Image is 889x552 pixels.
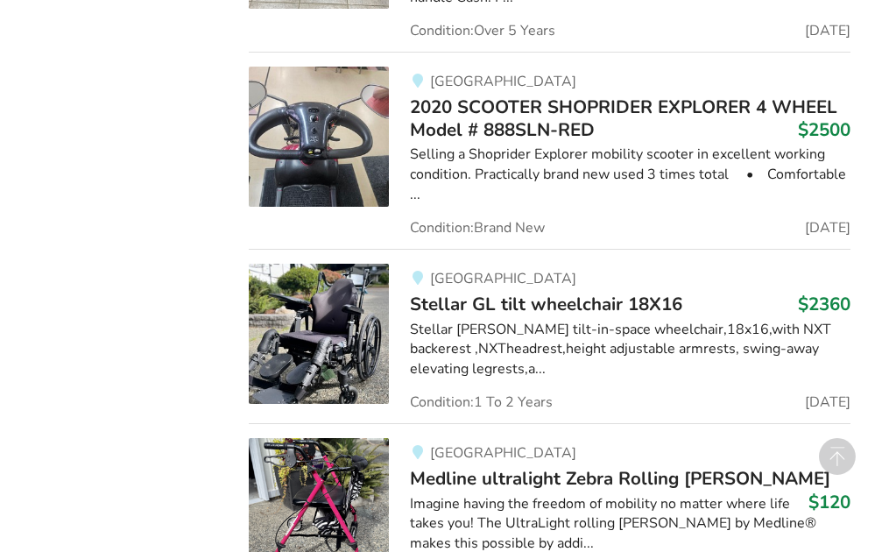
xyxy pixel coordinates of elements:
span: Medline ultralight Zebra Rolling [PERSON_NAME] [410,466,830,491]
a: mobility-stellar gl tilt wheelchair 18x16[GEOGRAPHIC_DATA]Stellar GL tilt wheelchair 18X16$2360St... [249,249,850,423]
span: [DATE] [805,395,850,409]
div: Stellar [PERSON_NAME] tilt-in-space wheelchair,18x16,with NXT backerest ,NXTheadrest,height adjus... [410,320,850,380]
span: Condition: 1 To 2 Years [410,395,553,409]
img: mobility-2020 scooter shoprider explorer 4 wheel model # 888sln-red [249,67,389,207]
span: [DATE] [805,24,850,38]
span: Condition: Over 5 Years [410,24,555,38]
h3: $2500 [798,118,850,141]
img: mobility-stellar gl tilt wheelchair 18x16 [249,264,389,404]
span: [GEOGRAPHIC_DATA] [430,443,576,463]
span: [DATE] [805,221,850,235]
a: mobility-2020 scooter shoprider explorer 4 wheel model # 888sln-red[GEOGRAPHIC_DATA]2020 SCOOTER ... [249,52,850,249]
span: Stellar GL tilt wheelchair 18X16 [410,292,682,316]
div: Selling a Shoprider Explorer mobility scooter in excellent working condition. Practically brand n... [410,145,850,205]
span: [GEOGRAPHIC_DATA] [430,269,576,288]
span: 2020 SCOOTER SHOPRIDER EXPLORER 4 WHEEL Model # 888SLN-RED [410,95,837,142]
h3: $2360 [798,293,850,315]
span: [GEOGRAPHIC_DATA] [430,72,576,91]
span: Condition: Brand New [410,221,545,235]
h3: $120 [808,491,850,513]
